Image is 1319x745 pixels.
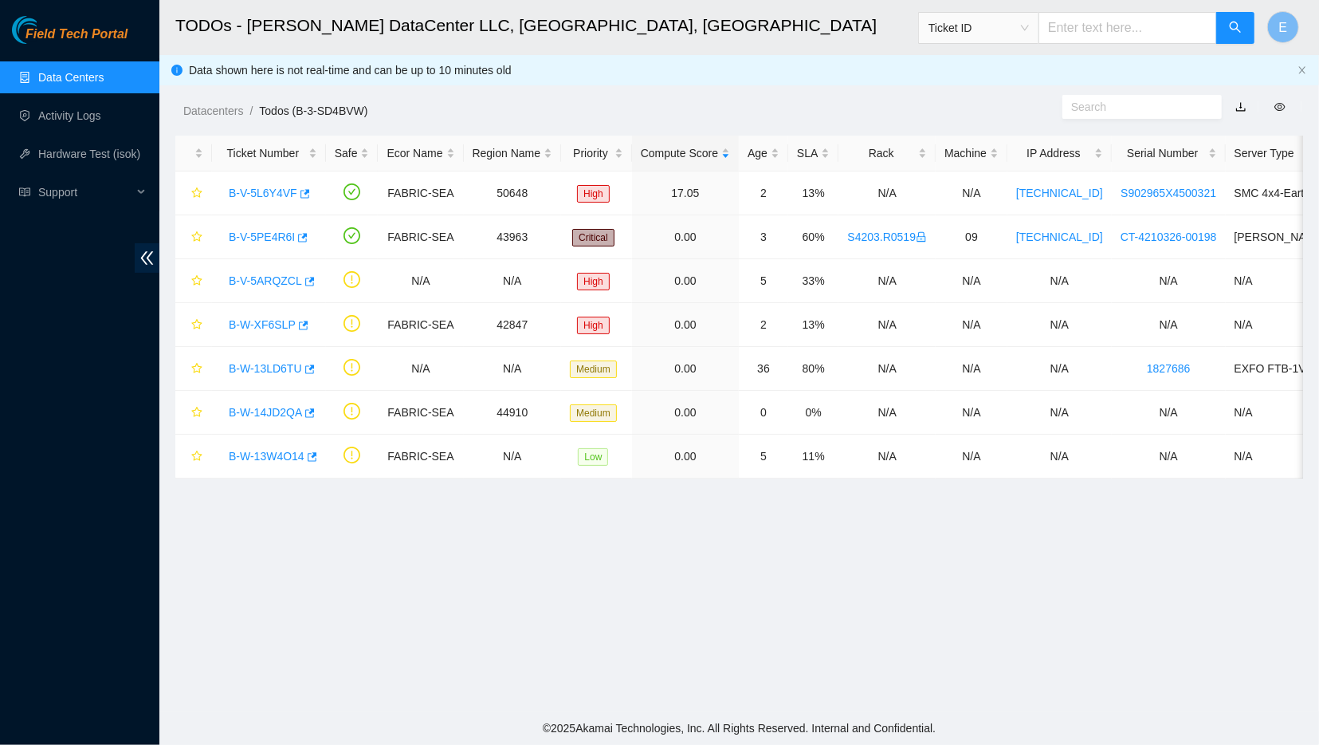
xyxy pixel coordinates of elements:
[838,303,936,347] td: N/A
[378,347,463,391] td: N/A
[229,406,302,419] a: B-W-14JD2QA
[229,362,302,375] a: B-W-13LD6TU
[838,259,936,303] td: N/A
[184,356,203,381] button: star
[191,451,202,463] span: star
[788,435,838,479] td: 11%
[1112,303,1226,347] td: N/A
[191,319,202,332] span: star
[38,148,140,160] a: Hardware Test (isok)
[838,435,936,479] td: N/A
[1007,435,1112,479] td: N/A
[343,271,360,288] span: exclamation-circle
[343,403,360,420] span: exclamation-circle
[739,259,788,303] td: 5
[229,187,297,199] a: B-V-5L6Y4VF
[936,435,1007,479] td: N/A
[1112,391,1226,435] td: N/A
[577,273,610,290] span: High
[229,450,304,463] a: B-W-13W4O14
[249,104,253,117] span: /
[928,16,1029,40] span: Ticket ID
[259,104,367,117] a: Todos (B-3-SD4BVW)
[739,435,788,479] td: 5
[1016,231,1103,243] a: [TECHNICAL_ID]
[229,274,302,287] a: B-V-5ARQZCL
[570,361,617,378] span: Medium
[191,275,202,288] span: star
[1007,391,1112,435] td: N/A
[739,171,788,215] td: 2
[378,435,463,479] td: FABRIC-SEA
[343,183,360,200] span: check-circle
[1216,12,1254,44] button: search
[464,347,562,391] td: N/A
[577,317,610,334] span: High
[788,303,838,347] td: 13%
[936,259,1007,303] td: N/A
[378,215,463,259] td: FABRIC-SEA
[577,185,610,203] span: High
[184,268,203,294] button: star
[464,303,562,347] td: 42847
[632,303,739,347] td: 0.00
[38,176,132,208] span: Support
[632,215,739,259] td: 0.00
[191,363,202,376] span: star
[788,259,838,303] td: 33%
[343,447,360,463] span: exclamation-circle
[12,16,80,44] img: Akamai Technologies
[135,243,159,273] span: double-left
[847,231,927,243] a: S4203.R0519lock
[739,303,788,347] td: 2
[184,400,203,425] button: star
[578,448,608,466] span: Low
[1279,18,1288,37] span: E
[1121,187,1216,199] a: S902965X4500321
[229,231,295,243] a: B-V-5PE4R6I
[788,347,838,391] td: 80%
[464,435,562,479] td: N/A
[1007,303,1112,347] td: N/A
[1235,101,1246,113] a: download
[183,104,243,117] a: Datacenters
[38,71,104,84] a: Data Centers
[38,109,101,122] a: Activity Logs
[1016,187,1103,199] a: [TECHNICAL_ID]
[343,315,360,332] span: exclamation-circle
[26,27,128,42] span: Field Tech Portal
[343,359,360,376] span: exclamation-circle
[184,224,203,250] button: star
[191,407,202,420] span: star
[632,435,739,479] td: 0.00
[1112,435,1226,479] td: N/A
[570,404,617,422] span: Medium
[739,215,788,259] td: 3
[838,171,936,215] td: N/A
[936,391,1007,435] td: N/A
[1267,11,1299,43] button: E
[1038,12,1217,44] input: Enter text here...
[184,443,203,469] button: star
[1229,21,1242,36] span: search
[838,347,936,391] td: N/A
[1121,231,1217,243] a: CT-4210326-00198
[1297,65,1307,75] span: close
[788,171,838,215] td: 13%
[191,231,202,244] span: star
[1071,98,1200,116] input: Search
[378,303,463,347] td: FABRIC-SEA
[464,259,562,303] td: N/A
[1297,65,1307,76] button: close
[378,171,463,215] td: FABRIC-SEA
[1007,347,1112,391] td: N/A
[632,391,739,435] td: 0.00
[1147,362,1191,375] a: 1827686
[936,303,1007,347] td: N/A
[1274,101,1286,112] span: eye
[632,259,739,303] td: 0.00
[19,187,30,198] span: read
[159,711,1319,745] footer: © 2025 Akamai Technologies, Inc. All Rights Reserved. Internal and Confidential.
[191,187,202,200] span: star
[788,391,838,435] td: 0%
